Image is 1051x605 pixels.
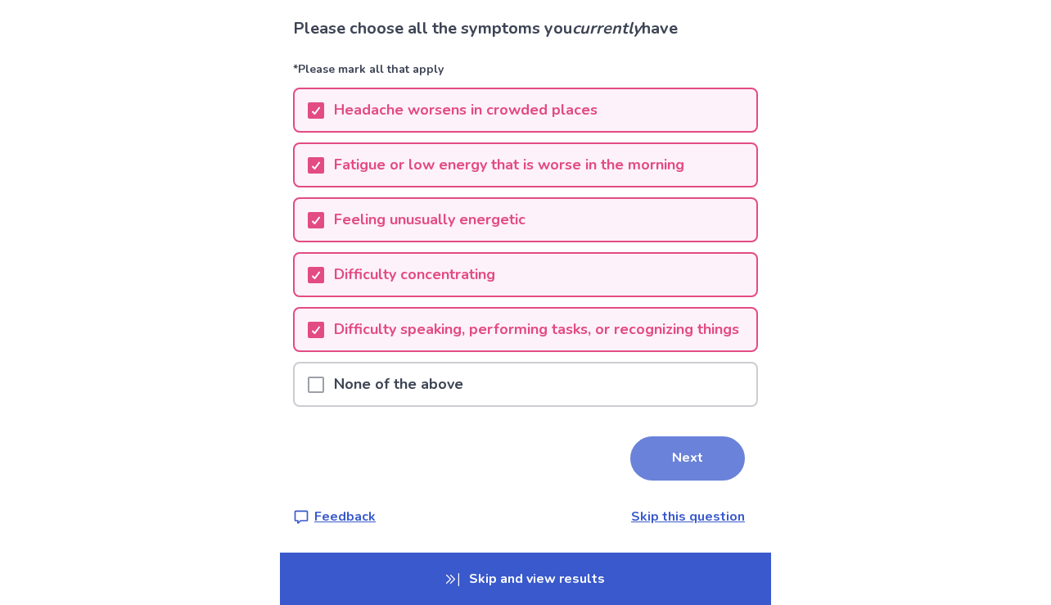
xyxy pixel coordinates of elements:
p: Difficulty speaking, performing tasks, or recognizing things [324,309,749,350]
p: Feedback [314,507,376,526]
a: Skip this question [631,508,745,526]
i: currently [572,17,642,39]
p: Please choose all the symptoms you have [293,16,758,41]
p: Difficulty concentrating [324,254,505,296]
button: Next [630,436,745,481]
a: Feedback [293,507,376,526]
p: Fatigue or low energy that is worse in the morning [324,144,694,186]
p: None of the above [324,363,473,405]
p: *Please mark all that apply [293,61,758,88]
p: Skip and view results [280,553,771,605]
p: Headache worsens in crowded places [324,89,607,131]
p: Feeling unusually energetic [324,199,535,241]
